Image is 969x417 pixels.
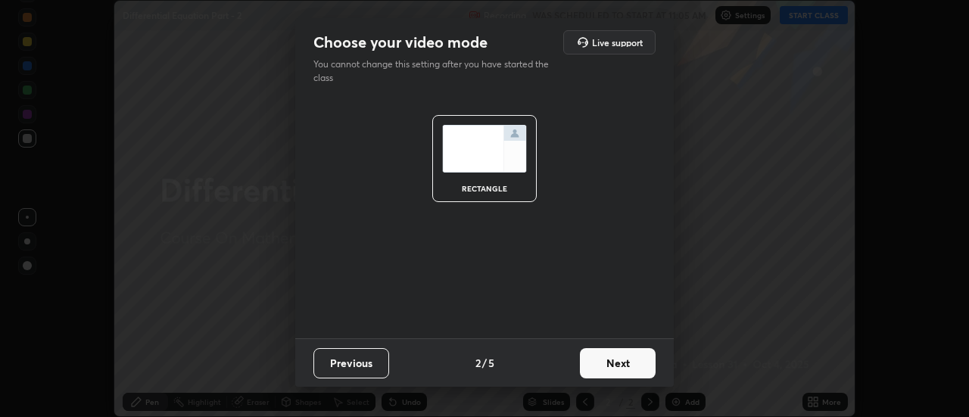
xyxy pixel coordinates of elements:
h2: Choose your video mode [313,33,488,52]
h4: 5 [488,355,494,371]
h4: / [482,355,487,371]
h4: 2 [475,355,481,371]
div: rectangle [454,185,515,192]
p: You cannot change this setting after you have started the class [313,58,559,85]
button: Next [580,348,656,378]
img: normalScreenIcon.ae25ed63.svg [442,125,527,173]
h5: Live support [592,38,643,47]
button: Previous [313,348,389,378]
